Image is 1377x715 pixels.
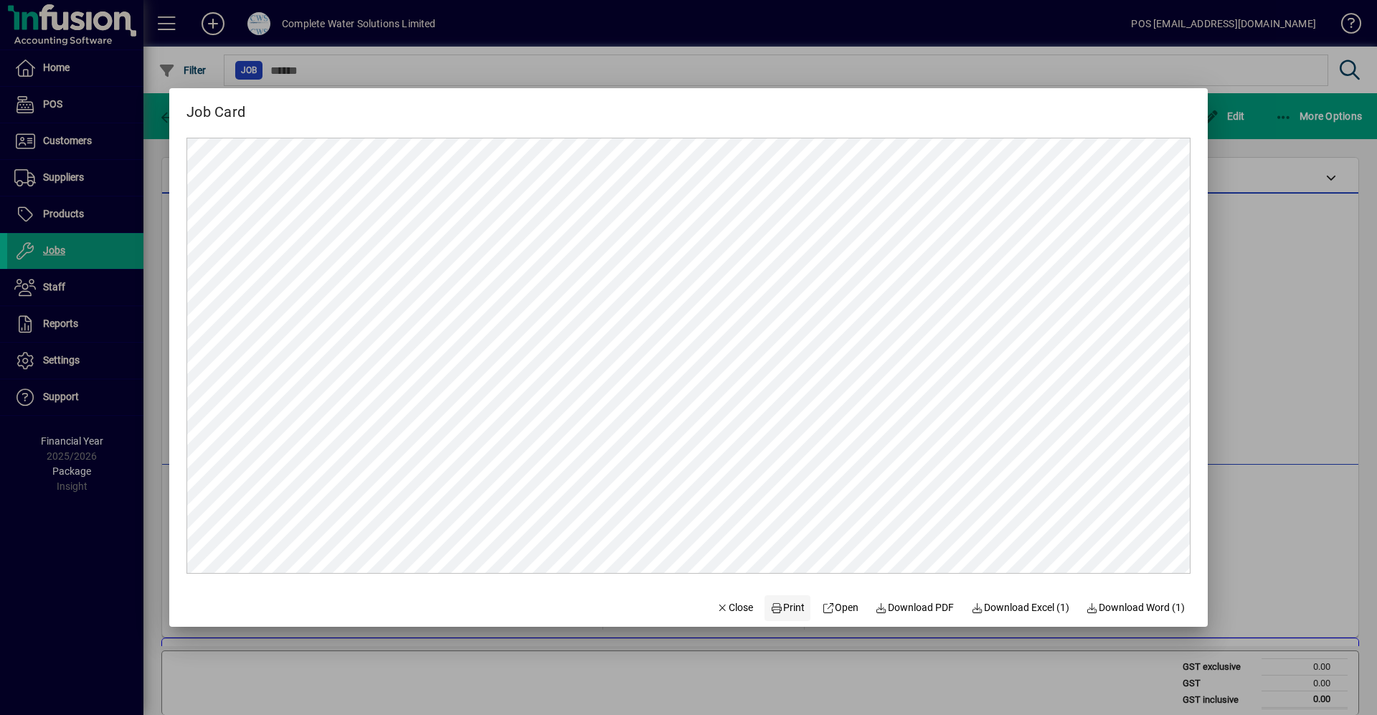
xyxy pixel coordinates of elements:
span: Print [770,600,805,615]
button: Download Excel (1) [965,595,1075,621]
span: Close [716,600,754,615]
h2: Job Card [169,88,262,123]
button: Download Word (1) [1081,595,1191,621]
a: Download PDF [870,595,960,621]
button: Close [711,595,760,621]
span: Download Word (1) [1087,600,1186,615]
a: Open [816,595,864,621]
span: Download Excel (1) [971,600,1069,615]
span: Open [822,600,858,615]
span: Download PDF [876,600,955,615]
button: Print [765,595,810,621]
